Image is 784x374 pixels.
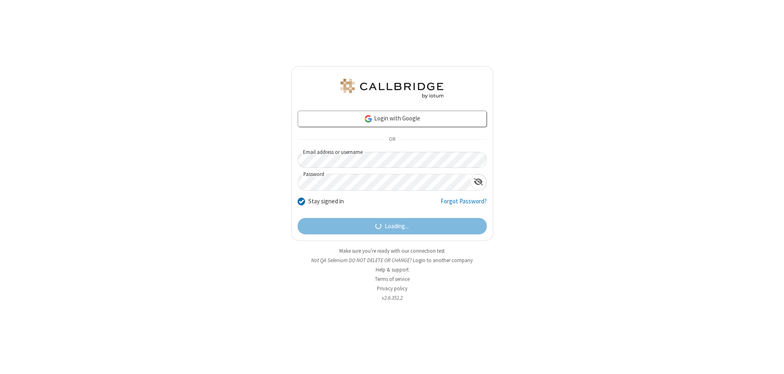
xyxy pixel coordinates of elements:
input: Password [298,174,470,190]
img: google-icon.png [364,114,373,123]
a: Forgot Password? [441,197,487,212]
a: Login with Google [298,111,487,127]
span: OR [385,134,399,145]
label: Stay signed in [308,197,344,206]
li: Not QA Selenium DO NOT DELETE OR CHANGE? [291,256,493,264]
a: Privacy policy [377,285,408,292]
a: Make sure you're ready with our connection test [339,247,445,254]
a: Help & support [376,266,409,273]
div: Show password [470,174,486,189]
li: v2.6.352.2 [291,294,493,302]
button: Loading... [298,218,487,234]
button: Login to another company [413,256,473,264]
span: Loading... [385,222,409,231]
input: Email address or username [298,152,487,168]
a: Terms of service [375,276,410,283]
img: QA Selenium DO NOT DELETE OR CHANGE [339,79,445,98]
